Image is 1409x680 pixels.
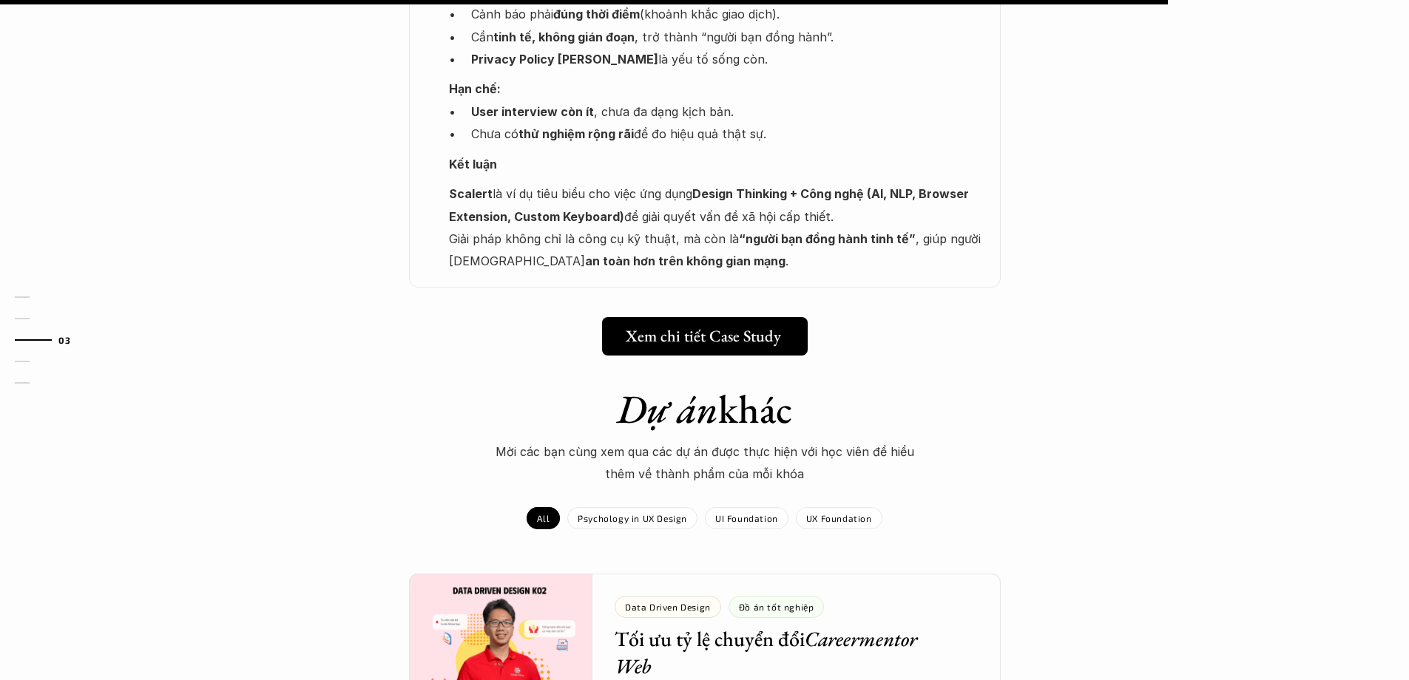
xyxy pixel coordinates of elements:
[471,3,986,25] p: Cảnh báo phải (khoảnh khắc giao dịch).
[58,335,70,345] strong: 03
[471,26,986,48] p: Cần , trở thành “người bạn đồng hành”.
[449,81,501,96] strong: Hạn chế:
[471,52,658,67] strong: Privacy Policy [PERSON_NAME]
[625,327,780,346] h5: Xem chi tiết Case Study
[471,48,986,70] p: là yếu tố sống còn.
[471,123,986,145] p: Chưa có để đo hiệu quả thật sự.
[518,126,634,141] strong: thử nghiệm rộng rãi
[578,513,687,523] p: Psychology in UX Design
[553,7,640,21] strong: đúng thời điểm
[449,186,972,223] strong: Design Thinking + Công nghệ (AI, NLP, Browser Extension, Custom Keyboard)
[471,104,594,119] strong: User interview còn ít
[449,183,986,273] p: là ví dụ tiêu biểu cho việc ứng dụng để giải quyết vấn đề xã hội cấp thiết. Giải pháp không chỉ l...
[715,513,778,523] p: UI Foundation
[493,30,635,44] strong: tinh tế, không gián đoạn
[449,186,493,201] strong: Scalert
[449,157,497,171] strong: Kết luận
[601,317,807,356] a: Xem chi tiết Case Study
[471,101,986,123] p: , chưa đa dạng kịch bản.
[483,441,927,486] p: Mời các bạn cùng xem qua các dự án được thực hiện với học viên để hiểu thêm về thành phẩm của mỗi...
[585,254,785,268] strong: an toàn hơn trên không gian mạng
[537,513,550,523] p: All
[806,513,872,523] p: UX Foundation
[739,231,916,246] strong: “người bạn đồng hành tinh tế”
[617,383,718,435] em: Dự án
[446,385,964,433] h1: khác
[15,331,85,349] a: 03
